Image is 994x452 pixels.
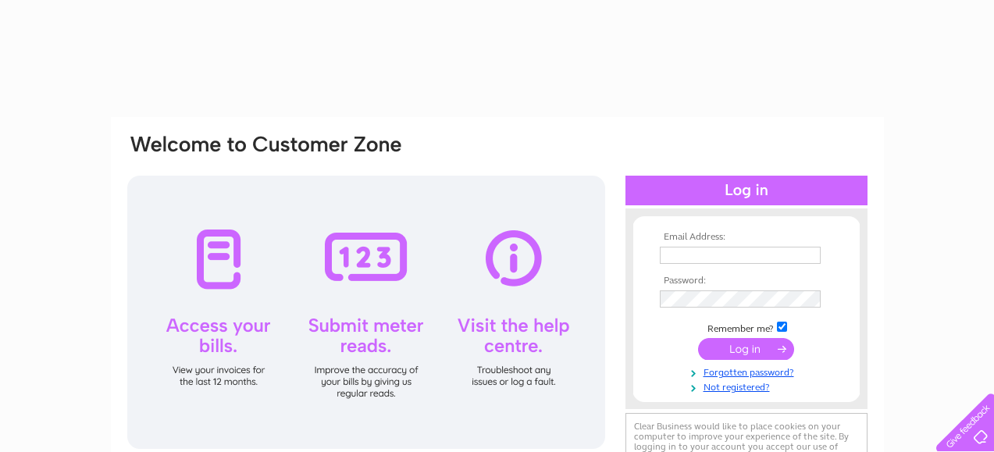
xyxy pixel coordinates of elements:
a: Not registered? [660,379,837,393]
th: Password: [656,276,837,287]
a: Forgotten password? [660,364,837,379]
th: Email Address: [656,232,837,243]
td: Remember me? [656,319,837,335]
input: Submit [698,338,794,360]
